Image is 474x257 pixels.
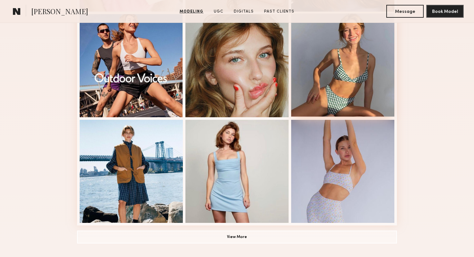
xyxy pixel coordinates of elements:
a: Modeling [177,9,206,14]
button: Book Model [426,5,464,18]
a: Book Model [426,8,464,14]
a: Digitals [231,9,256,14]
a: UGC [211,9,226,14]
span: [PERSON_NAME] [31,6,88,18]
button: View More [77,231,397,243]
button: Message [386,5,424,18]
a: Past Clients [262,9,297,14]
